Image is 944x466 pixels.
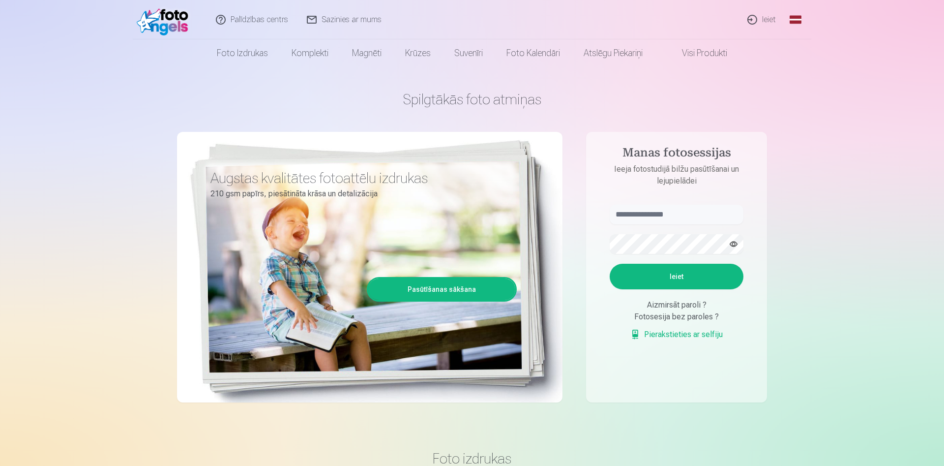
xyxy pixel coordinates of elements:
[630,329,723,341] a: Pierakstieties ar selfiju
[654,39,739,67] a: Visi produkti
[205,39,280,67] a: Foto izdrukas
[610,299,743,311] div: Aizmirsāt paroli ?
[393,39,442,67] a: Krūzes
[600,163,753,187] p: Ieeja fotostudijā bilžu pasūtīšanai un lejupielādei
[137,4,193,35] img: /fa1
[210,187,509,201] p: 210 gsm papīrs, piesātināta krāsa un detalizācija
[442,39,495,67] a: Suvenīri
[280,39,340,67] a: Komplekti
[210,169,509,187] h3: Augstas kvalitātes fotoattēlu izdrukas
[610,264,743,289] button: Ieiet
[340,39,393,67] a: Magnēti
[572,39,654,67] a: Atslēgu piekariņi
[368,279,515,300] a: Pasūtīšanas sākšana
[495,39,572,67] a: Foto kalendāri
[610,311,743,323] div: Fotosesija bez paroles ?
[177,91,767,108] h1: Spilgtākās foto atmiņas
[600,146,753,163] h4: Manas fotosessijas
